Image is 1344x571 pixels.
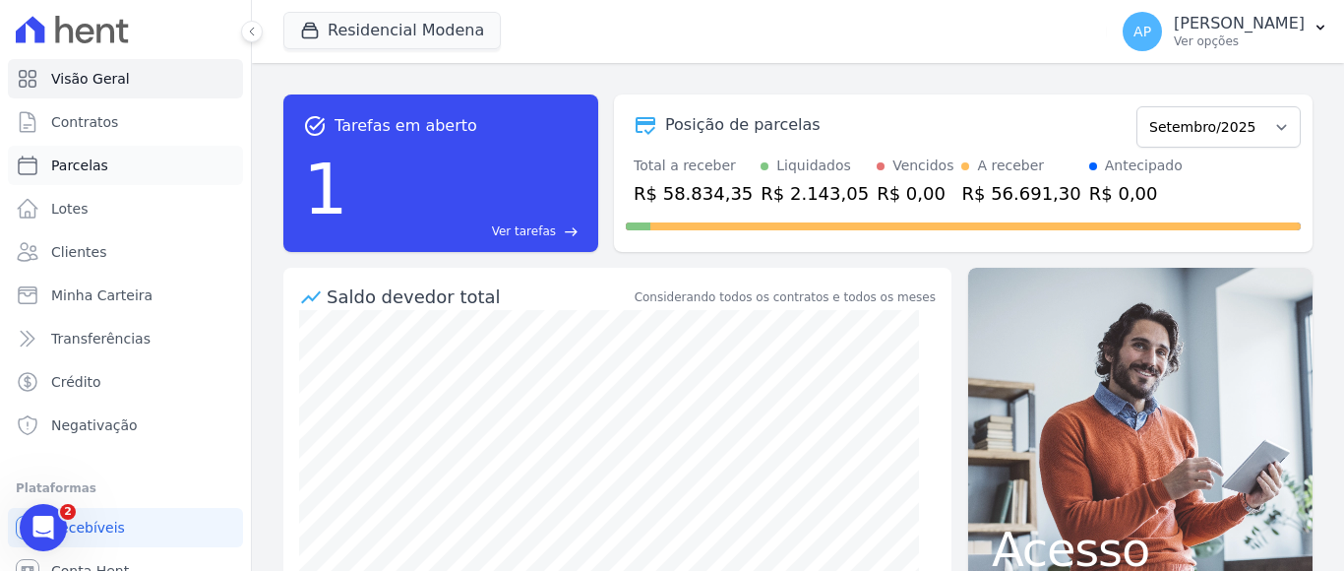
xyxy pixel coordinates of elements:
div: R$ 56.691,30 [961,180,1080,207]
div: Antecipado [1105,156,1183,176]
div: R$ 0,00 [1089,180,1183,207]
div: Liquidados [776,156,851,176]
div: Posição de parcelas [665,113,821,137]
a: Minha Carteira [8,276,243,315]
a: Visão Geral [8,59,243,98]
a: Ver tarefas east [356,222,579,240]
div: Considerando todos os contratos e todos os meses [635,288,936,306]
div: Total a receber [634,156,753,176]
a: Contratos [8,102,243,142]
span: Minha Carteira [51,285,153,305]
a: Crédito [8,362,243,402]
a: Negativação [8,406,243,445]
div: R$ 2.143,05 [761,180,869,207]
div: Saldo devedor total [327,284,631,310]
div: R$ 58.834,35 [634,180,753,207]
div: 1 [303,138,348,240]
span: Contratos [51,112,118,132]
span: Crédito [51,372,101,392]
a: Transferências [8,319,243,358]
button: AP [PERSON_NAME] Ver opções [1107,4,1344,59]
span: Negativação [51,415,138,435]
span: Ver tarefas [492,222,556,240]
span: Recebíveis [51,518,125,538]
span: task_alt [303,114,327,138]
span: Clientes [51,242,106,262]
a: Clientes [8,232,243,272]
iframe: Intercom live chat [20,504,67,551]
span: Parcelas [51,156,108,175]
p: Ver opções [1174,33,1305,49]
span: Transferências [51,329,151,349]
a: Lotes [8,189,243,228]
span: AP [1133,25,1151,38]
p: [PERSON_NAME] [1174,14,1305,33]
a: Recebíveis [8,508,243,547]
div: A receber [977,156,1044,176]
span: Tarefas em aberto [335,114,477,138]
span: east [564,224,579,239]
span: 2 [60,504,76,520]
span: Lotes [51,199,89,219]
span: Visão Geral [51,69,130,89]
div: R$ 0,00 [877,180,953,207]
button: Residencial Modena [283,12,501,49]
a: Parcelas [8,146,243,185]
div: Vencidos [892,156,953,176]
div: Plataformas [16,476,235,500]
